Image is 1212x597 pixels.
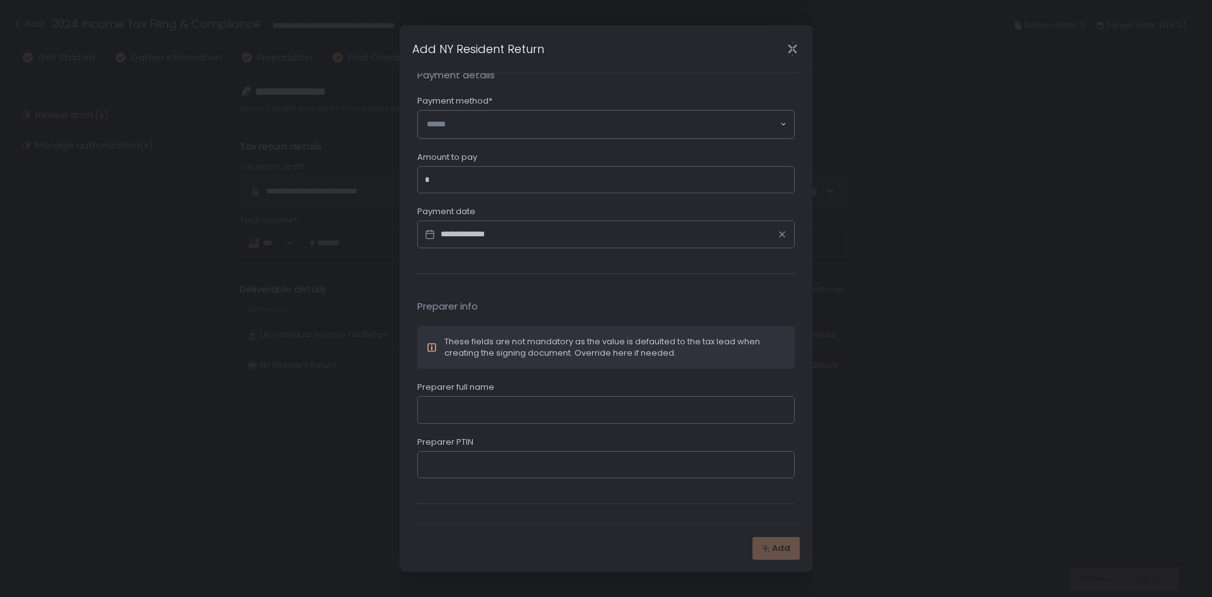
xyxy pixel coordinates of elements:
[417,206,475,217] span: Payment date
[417,152,477,163] span: Amount to pay
[417,299,795,314] span: Preparer info
[418,111,794,138] div: Search for option
[412,40,544,57] h1: Add NY Resident Return
[417,382,494,393] span: Preparer full name
[444,336,785,359] div: These fields are not mandatory as the value is defaulted to the tax lead when creating the signin...
[772,42,812,56] div: Close
[427,118,779,131] input: Search for option
[417,68,795,83] span: Payment details
[417,95,492,107] span: Payment method*
[417,437,473,448] span: Preparer PTIN
[417,220,795,248] input: Datepicker input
